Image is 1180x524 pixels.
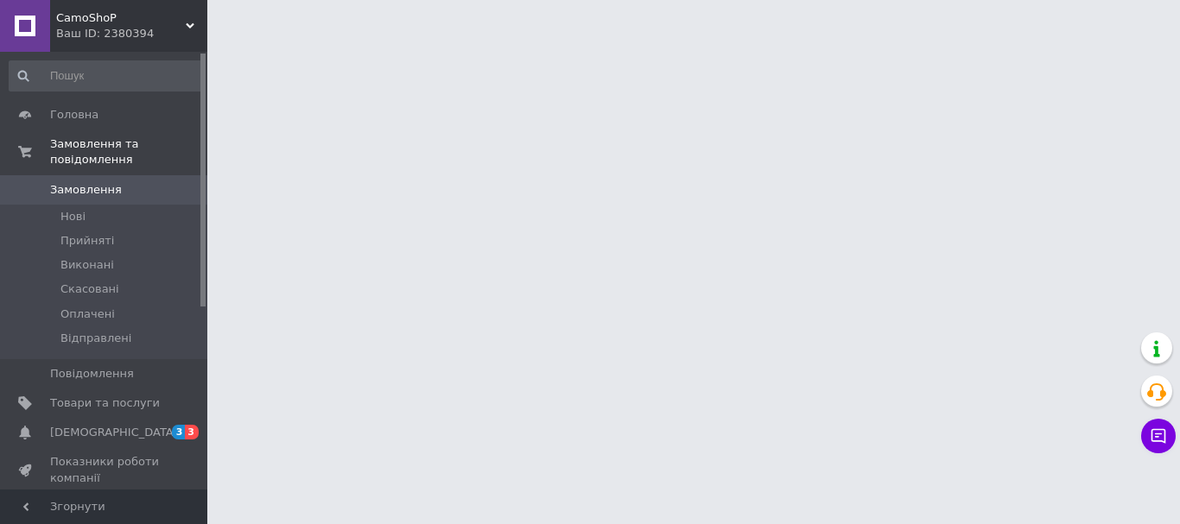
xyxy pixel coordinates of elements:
[50,136,207,167] span: Замовлення та повідомлення
[9,60,204,92] input: Пошук
[50,182,122,198] span: Замовлення
[60,257,114,273] span: Виконані
[60,281,119,297] span: Скасовані
[50,425,178,440] span: [DEMOGRAPHIC_DATA]
[60,209,86,224] span: Нові
[50,107,98,123] span: Головна
[50,395,160,411] span: Товари та послуги
[60,331,131,346] span: Відправлені
[50,454,160,485] span: Показники роботи компанії
[185,425,199,439] span: 3
[172,425,186,439] span: 3
[56,10,186,26] span: CamoShoP
[60,233,114,249] span: Прийняті
[50,366,134,382] span: Повідомлення
[60,306,115,322] span: Оплачені
[56,26,207,41] div: Ваш ID: 2380394
[1141,419,1176,453] button: Чат з покупцем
